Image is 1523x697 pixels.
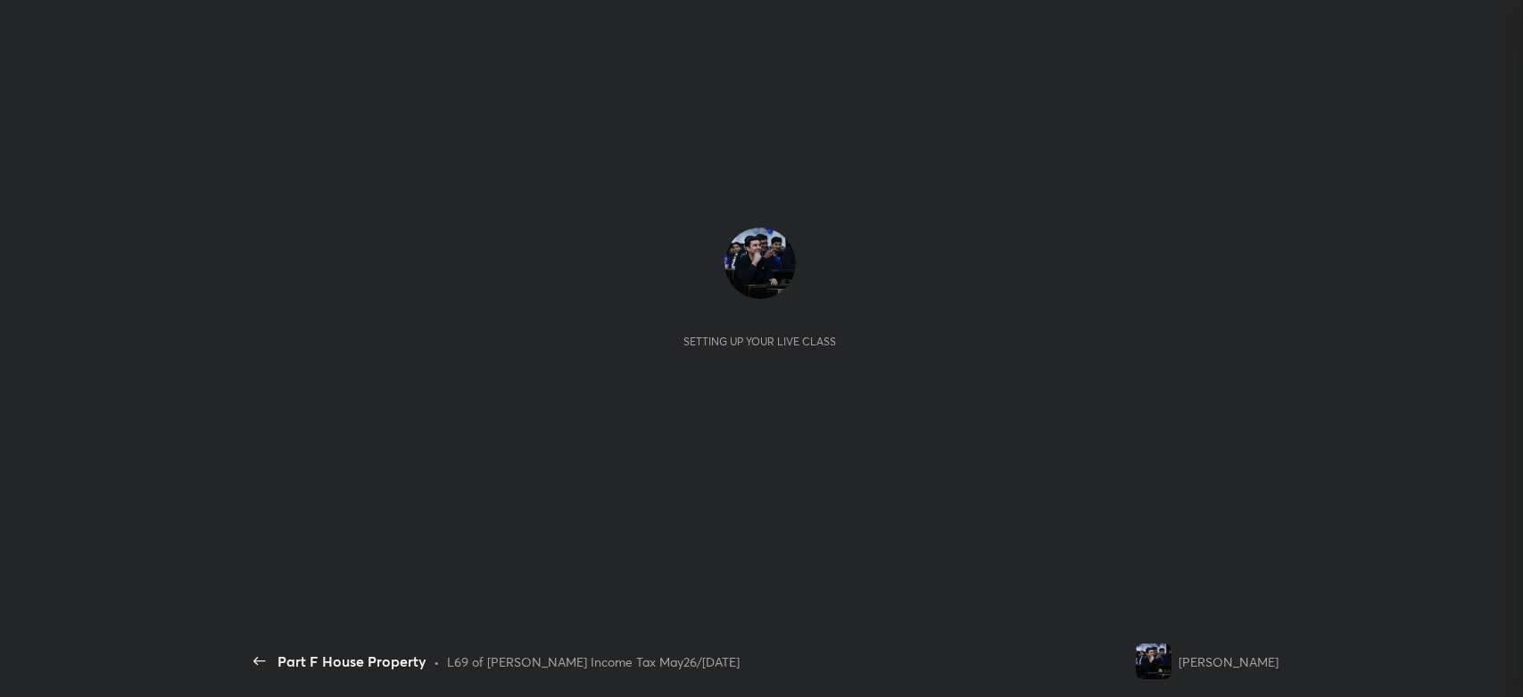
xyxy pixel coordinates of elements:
div: L69 of [PERSON_NAME] Income Tax May26/[DATE] [447,652,740,671]
img: 3ecc4a16164f415e9c6631d6952294ad.jpg [724,228,796,299]
div: • [434,652,440,671]
div: Setting up your live class [683,335,836,348]
img: 3ecc4a16164f415e9c6631d6952294ad.jpg [1136,643,1171,679]
div: [PERSON_NAME] [1179,652,1279,671]
div: Part F House Property [277,651,426,672]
